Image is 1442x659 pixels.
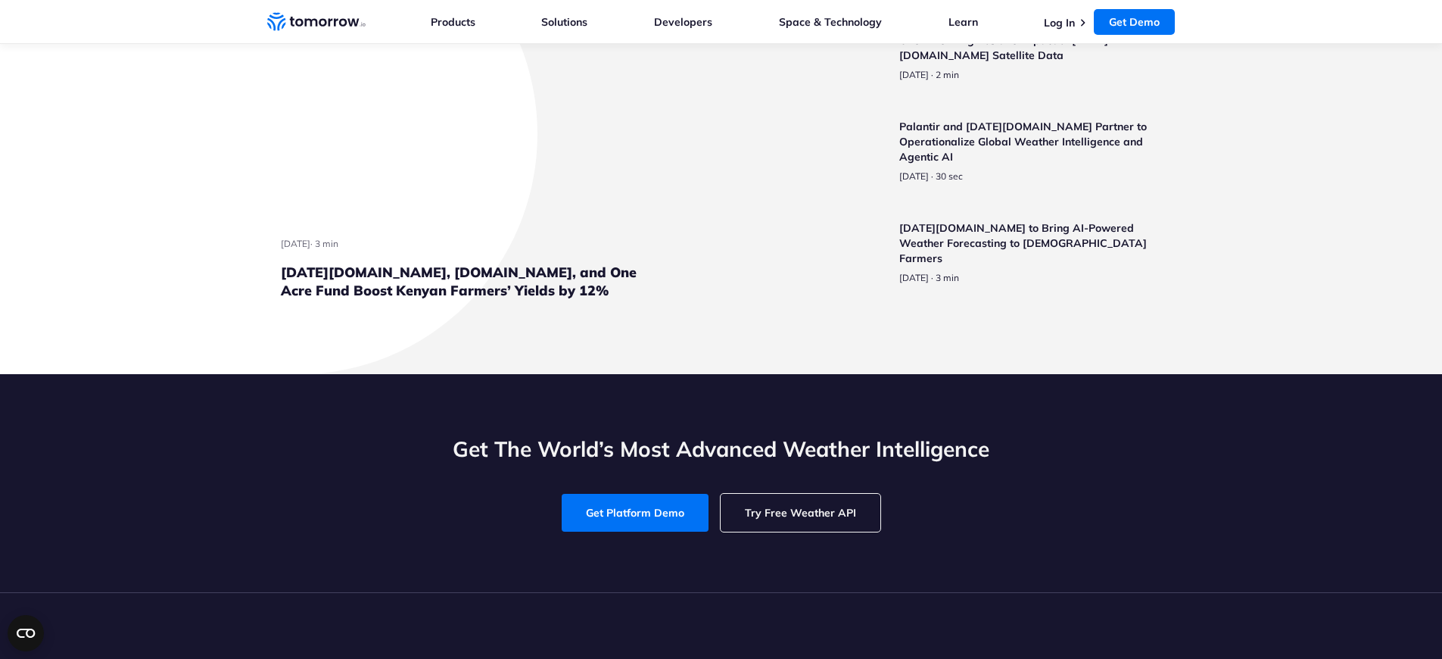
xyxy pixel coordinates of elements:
[799,17,1162,101] a: Read Independent U.S. Government Validation Confirms Overwhelming Positive Impact of Tomorrow.io ...
[936,272,959,283] span: Estimated reading time
[315,238,338,249] span: Estimated reading time
[931,170,933,183] span: ·
[654,15,712,29] a: Developers
[562,494,709,532] a: Get Platform Demo
[899,119,1162,164] h3: Palantir and [DATE][DOMAIN_NAME] Partner to Operationalize Global Weather Intelligence and Agenti...
[779,15,882,29] a: Space & Technology
[936,69,959,80] span: Estimated reading time
[899,17,1162,63] h3: Independent U.S. Government Validation Confirms Overwhelming Positive Impact of [DATE][DOMAIN_NAM...
[310,238,313,249] span: ·
[281,264,646,300] h3: [DATE][DOMAIN_NAME], [DOMAIN_NAME], and One Acre Fund Boost Kenyan Farmers’ Yields by 12%
[899,272,929,283] span: publish date
[1044,16,1075,30] a: Log In
[799,220,1162,304] a: Read Tomorrow.io to Bring AI-Powered Weather Forecasting to Filipino Farmers
[1094,9,1175,35] a: Get Demo
[541,15,587,29] a: Solutions
[281,238,310,249] span: publish date
[899,170,929,182] span: publish date
[281,17,646,300] a: Read Tomorrow.io, TomorrowNow.org, and One Acre Fund Boost Kenyan Farmers’ Yields by 12%
[899,69,929,80] span: publish date
[936,170,963,182] span: Estimated reading time
[931,272,933,284] span: ·
[267,11,366,33] a: Home link
[899,220,1162,266] h3: [DATE][DOMAIN_NAME] to Bring AI-Powered Weather Forecasting to [DEMOGRAPHIC_DATA] Farmers
[431,15,475,29] a: Products
[799,119,1162,202] a: Read Palantir and Tomorrow.io Partner to Operationalize Global Weather Intelligence and Agentic AI
[948,15,978,29] a: Learn
[8,615,44,651] button: Open CMP widget
[931,69,933,81] span: ·
[267,435,1176,464] h2: Get The World’s Most Advanced Weather Intelligence
[721,494,880,532] a: Try Free Weather API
